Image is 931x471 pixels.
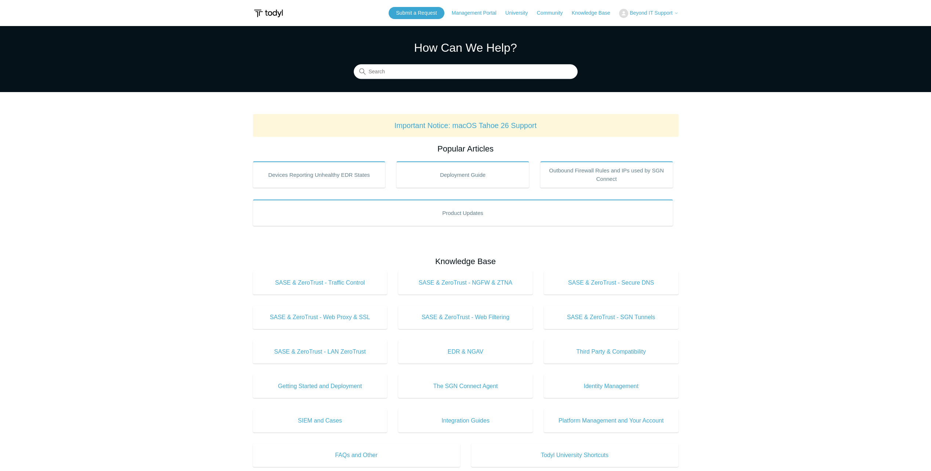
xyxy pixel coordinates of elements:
[398,409,533,432] a: Integration Guides
[398,375,533,398] a: The SGN Connect Agent
[264,451,449,460] span: FAQs and Other
[619,9,679,18] button: Beyond IT Support
[572,9,618,17] a: Knowledge Base
[555,278,668,287] span: SASE & ZeroTrust - Secure DNS
[253,375,388,398] a: Getting Started and Deployment
[253,7,284,20] img: Todyl Support Center Help Center home page
[354,39,578,56] h1: How Can We Help?
[253,271,388,295] a: SASE & ZeroTrust - Traffic Control
[409,313,522,322] span: SASE & ZeroTrust - Web Filtering
[396,161,529,188] a: Deployment Guide
[555,382,668,391] span: Identity Management
[544,375,679,398] a: Identity Management
[409,416,522,425] span: Integration Guides
[544,271,679,295] a: SASE & ZeroTrust - Secure DNS
[544,306,679,329] a: SASE & ZeroTrust - SGN Tunnels
[409,278,522,287] span: SASE & ZeroTrust - NGFW & ZTNA
[253,409,388,432] a: SIEM and Cases
[482,451,668,460] span: Todyl University Shortcuts
[253,161,386,188] a: Devices Reporting Unhealthy EDR States
[555,347,668,356] span: Third Party & Compatibility
[398,340,533,364] a: EDR & NGAV
[537,9,570,17] a: Community
[253,306,388,329] a: SASE & ZeroTrust - Web Proxy & SSL
[264,278,377,287] span: SASE & ZeroTrust - Traffic Control
[505,9,535,17] a: University
[264,382,377,391] span: Getting Started and Deployment
[398,271,533,295] a: SASE & ZeroTrust - NGFW & ZTNA
[540,161,673,188] a: Outbound Firewall Rules and IPs used by SGN Connect
[409,347,522,356] span: EDR & NGAV
[544,340,679,364] a: Third Party & Compatibility
[253,340,388,364] a: SASE & ZeroTrust - LAN ZeroTrust
[389,7,444,19] a: Submit a Request
[253,143,679,155] h2: Popular Articles
[264,347,377,356] span: SASE & ZeroTrust - LAN ZeroTrust
[544,409,679,432] a: Platform Management and Your Account
[253,255,679,267] h2: Knowledge Base
[264,416,377,425] span: SIEM and Cases
[264,313,377,322] span: SASE & ZeroTrust - Web Proxy & SSL
[253,200,673,226] a: Product Updates
[555,416,668,425] span: Platform Management and Your Account
[394,121,537,129] a: Important Notice: macOS Tahoe 26 Support
[555,313,668,322] span: SASE & ZeroTrust - SGN Tunnels
[409,382,522,391] span: The SGN Connect Agent
[471,443,679,467] a: Todyl University Shortcuts
[452,9,504,17] a: Management Portal
[398,306,533,329] a: SASE & ZeroTrust - Web Filtering
[630,10,672,16] span: Beyond IT Support
[253,443,460,467] a: FAQs and Other
[354,65,578,79] input: Search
